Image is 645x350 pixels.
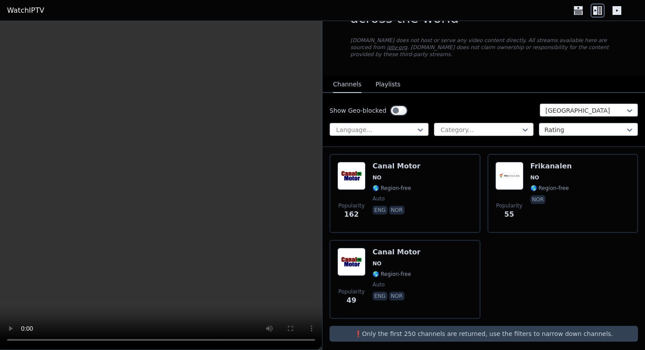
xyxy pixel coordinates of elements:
[347,295,356,306] span: 49
[373,162,420,171] h6: Canal Motor
[530,174,539,181] span: NO
[373,260,381,267] span: NO
[338,288,365,295] span: Popularity
[373,206,387,214] p: eng
[373,248,420,257] h6: Canal Motor
[344,209,358,220] span: 162
[387,44,408,50] a: iptv-org
[530,195,546,204] p: nor
[333,329,634,338] p: ❗️Only the first 250 channels are returned, use the filters to narrow down channels.
[7,5,44,16] a: WatchIPTV
[373,271,411,278] span: 🌎 Region-free
[373,174,381,181] span: NO
[389,206,405,214] p: nor
[376,76,401,93] button: Playlists
[337,248,365,276] img: Canal Motor
[373,195,385,202] span: auto
[330,106,387,115] label: Show Geo-blocked
[504,209,514,220] span: 55
[530,162,572,171] h6: Frikanalen
[373,281,385,288] span: auto
[373,292,387,300] p: eng
[333,76,362,93] button: Channels
[530,185,569,192] span: 🌎 Region-free
[351,37,617,58] p: [DOMAIN_NAME] does not host or serve any video content directly. All streams available here are s...
[337,162,365,190] img: Canal Motor
[389,292,405,300] p: nor
[496,202,522,209] span: Popularity
[495,162,523,190] img: Frikanalen
[338,202,365,209] span: Popularity
[373,185,411,192] span: 🌎 Region-free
